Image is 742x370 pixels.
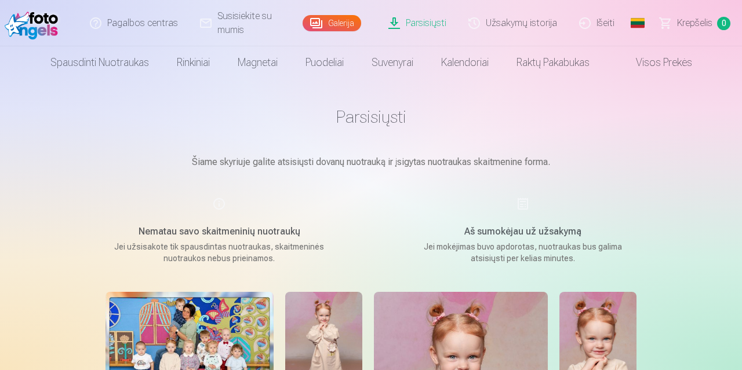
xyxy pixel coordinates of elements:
[358,46,427,79] a: Suvenyrai
[603,46,706,79] a: Visos prekės
[37,46,163,79] a: Spausdinti nuotraukas
[292,46,358,79] a: Puodeliai
[413,225,633,239] h5: Aš sumokėjau už užsakymą
[109,225,329,239] h5: Nematau savo skaitmeninių nuotraukų
[427,46,503,79] a: Kalendoriai
[303,15,361,31] a: Galerija
[163,46,224,79] a: Rinkiniai
[677,16,712,30] span: Krepšelis
[503,46,603,79] a: Raktų pakabukas
[81,155,661,169] p: Šiame skyriuje galite atsisiųsti dovanų nuotrauką ir įsigytas nuotraukas skaitmenine forma.
[717,17,730,30] span: 0
[5,5,63,42] img: /fa5
[413,241,633,264] p: Jei mokėjimas buvo apdorotas, nuotraukas bus galima atsisiųsti per kelias minutes.
[109,241,329,264] p: Jei užsisakote tik spausdintas nuotraukas, skaitmeninės nuotraukos nebus prieinamos.
[81,107,661,127] h1: Parsisiųsti
[224,46,292,79] a: Magnetai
